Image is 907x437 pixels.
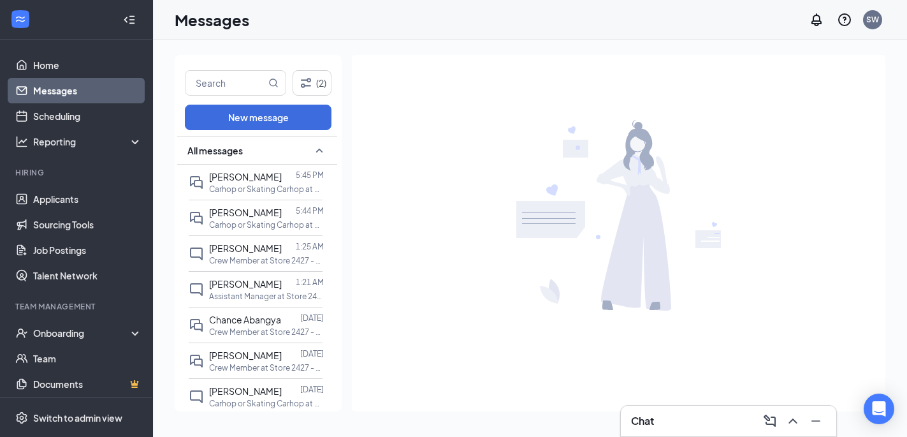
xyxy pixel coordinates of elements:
svg: WorkstreamLogo [14,13,27,26]
p: 5:44 PM [296,205,324,216]
p: 5:45 PM [296,170,324,181]
p: Carhop or Skating Carhop at Store 2427 - LULING [209,184,324,195]
svg: DoubleChat [189,318,204,333]
svg: Settings [15,411,28,424]
p: Crew Member at Store 2427 - LULING [209,327,324,337]
p: 1:21 AM [296,277,324,288]
svg: ChatInactive [189,389,204,404]
p: 1:25 AM [296,241,324,252]
svg: SmallChevronUp [312,143,327,158]
h3: Chat [631,414,654,428]
svg: Analysis [15,135,28,148]
p: Carhop or Skating Carhop at Store 2427 - LULING [209,398,324,409]
button: ComposeMessage [760,411,780,431]
svg: Collapse [123,13,136,26]
h1: Messages [175,9,249,31]
div: Hiring [15,167,140,178]
span: [PERSON_NAME] [209,171,282,182]
svg: Notifications [809,12,824,27]
svg: Filter [298,75,314,91]
input: Search [185,71,266,95]
svg: Minimize [808,413,824,429]
p: [DATE] [300,348,324,359]
p: Crew Member at Store 2427 - LULING [209,362,324,373]
span: Chance Abangya [209,314,281,325]
p: Carhop or Skating Carhop at Store 2427 - LULING [209,219,324,230]
svg: DoubleChat [189,211,204,226]
div: Switch to admin view [33,411,122,424]
svg: DoubleChat [189,353,204,369]
svg: DoubleChat [189,175,204,190]
p: [DATE] [300,313,324,323]
a: Sourcing Tools [33,212,142,237]
div: Open Intercom Messenger [864,394,894,424]
a: Home [33,52,142,78]
span: [PERSON_NAME] [209,242,282,254]
a: Messages [33,78,142,103]
svg: UserCheck [15,327,28,339]
svg: ComposeMessage [762,413,778,429]
button: Filter (2) [293,70,331,96]
p: [DATE] [300,384,324,395]
a: Job Postings [33,237,142,263]
svg: ChevronUp [785,413,801,429]
a: DocumentsCrown [33,371,142,397]
a: Team [33,346,142,371]
button: New message [185,105,331,130]
div: SW [866,14,879,25]
span: [PERSON_NAME] [209,278,282,290]
div: Reporting [33,135,143,148]
a: Scheduling [33,103,142,129]
svg: ChatInactive [189,246,204,262]
span: [PERSON_NAME] [209,350,282,361]
div: Team Management [15,301,140,312]
span: [PERSON_NAME] [209,385,282,397]
svg: MagnifyingGlass [268,78,279,88]
p: Crew Member at Store 2427 - LULING [209,255,324,266]
span: All messages [187,144,243,157]
div: Onboarding [33,327,131,339]
a: Applicants [33,186,142,212]
a: Talent Network [33,263,142,288]
svg: QuestionInfo [837,12,852,27]
p: Assistant Manager at Store 2427 - LULING [209,291,324,302]
svg: ChatInactive [189,282,204,297]
button: ChevronUp [783,411,803,431]
span: [PERSON_NAME] [209,207,282,218]
button: Minimize [806,411,826,431]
